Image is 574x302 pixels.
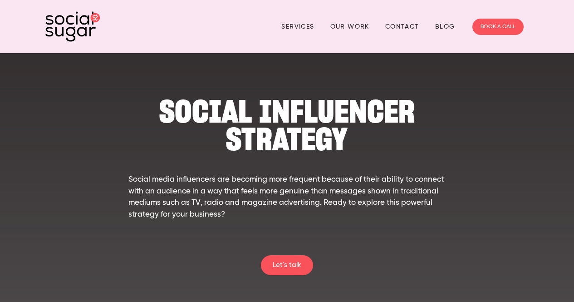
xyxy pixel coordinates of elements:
[261,255,313,275] a: Let's talk
[472,19,524,35] a: BOOK A CALL
[330,20,369,34] a: Our Work
[281,20,314,34] a: Services
[45,11,100,42] img: SocialSugar
[385,20,419,34] a: Contact
[128,98,446,153] h1: sociaL influencer STRATEGY
[435,20,455,34] a: Blog
[128,174,446,220] p: Social media influencers are becoming more frequent because of their ability to connect with an a...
